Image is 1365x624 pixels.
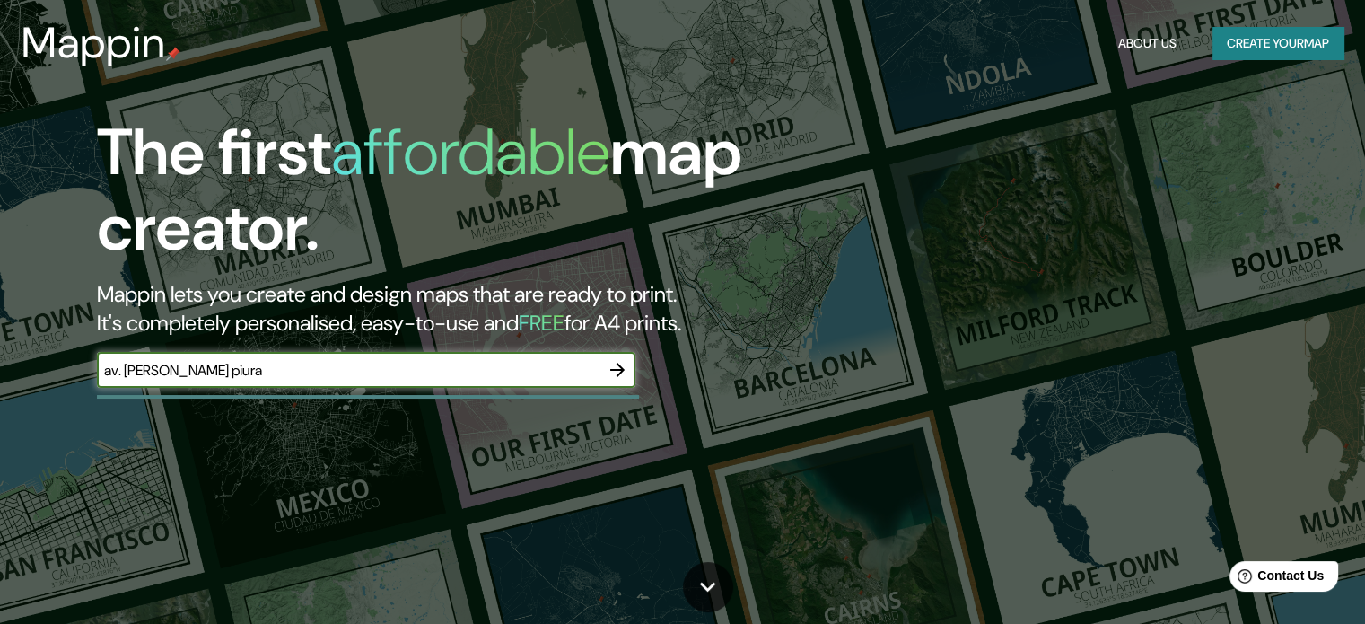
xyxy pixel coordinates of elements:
iframe: Help widget launcher [1205,554,1345,604]
h5: FREE [519,309,564,337]
h2: Mappin lets you create and design maps that are ready to print. It's completely personalised, eas... [97,280,780,338]
h1: The first map creator. [97,115,780,280]
h3: Mappin [22,18,166,68]
input: Choose your favourite place [97,360,599,381]
h1: affordable [331,110,610,194]
button: About Us [1111,27,1184,60]
img: mappin-pin [166,47,180,61]
button: Create yourmap [1212,27,1343,60]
